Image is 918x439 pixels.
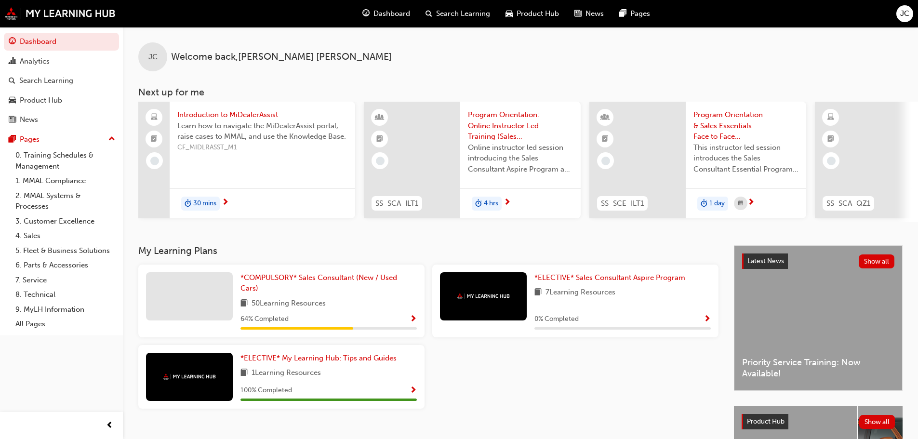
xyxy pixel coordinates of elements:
[4,72,119,90] a: Search Learning
[106,420,113,432] span: prev-icon
[468,109,573,142] span: Program Orientation: Online Instructor Led Training (Sales Consultant Aspire Program)
[738,198,743,210] span: calendar-icon
[4,53,119,70] a: Analytics
[410,315,417,324] span: Show Progress
[457,293,510,299] img: mmal
[12,302,119,317] a: 9. MyLH Information
[252,367,321,379] span: 1 Learning Resources
[418,4,498,24] a: search-iconSearch Learning
[619,8,626,20] span: pages-icon
[240,272,417,294] a: *COMPULSORY* Sales Consultant (New / Used Cars)
[240,367,248,379] span: book-icon
[896,5,913,22] button: JC
[222,199,229,207] span: next-icon
[4,92,119,109] a: Product Hub
[475,198,482,210] span: duration-icon
[4,131,119,148] button: Pages
[5,7,116,20] img: mmal
[9,135,16,144] span: pages-icon
[364,102,581,218] a: SS_SCA_ILT1Program Orientation: Online Instructor Led Training (Sales Consultant Aspire Program)O...
[177,142,347,153] span: CF_MIDLRASST_M1
[504,199,511,207] span: next-icon
[589,102,806,218] a: SS_SCE_ILT1Program Orientation & Sales Essentials - Face to Face Instructor Led Training (Sales C...
[12,148,119,173] a: 0. Training Schedules & Management
[498,4,567,24] a: car-iconProduct Hub
[177,109,347,120] span: Introduction to MiDealerAssist
[12,258,119,273] a: 6. Parts & Accessories
[240,354,397,362] span: *ELECTIVE* My Learning Hub: Tips and Guides
[747,257,784,265] span: Latest News
[534,287,542,299] span: book-icon
[436,8,490,19] span: Search Learning
[484,198,498,209] span: 4 hrs
[426,8,432,20] span: search-icon
[376,157,385,165] span: learningRecordVerb_NONE-icon
[373,8,410,19] span: Dashboard
[693,142,798,175] span: This instructor led session introduces the Sales Consultant Essential Program and outlines what y...
[148,52,158,63] span: JC
[9,38,16,46] span: guage-icon
[612,4,658,24] a: pages-iconPages
[20,114,38,125] div: News
[20,134,40,145] div: Pages
[827,111,834,124] span: learningResourceType_ELEARNING-icon
[123,87,918,98] h3: Next up for me
[20,95,62,106] div: Product Hub
[601,157,610,165] span: learningRecordVerb_NONE-icon
[240,314,289,325] span: 64 % Completed
[534,273,685,282] span: *ELECTIVE* Sales Consultant Aspire Program
[410,386,417,395] span: Show Progress
[4,33,119,51] a: Dashboard
[171,52,392,63] span: Welcome back , [PERSON_NAME] [PERSON_NAME]
[193,198,216,209] span: 30 mins
[19,75,73,86] div: Search Learning
[185,198,191,210] span: duration-icon
[376,111,383,124] span: learningResourceType_INSTRUCTOR_LED-icon
[602,133,609,146] span: booktick-icon
[574,8,582,20] span: news-icon
[138,102,355,218] a: Introduction to MiDealerAssistLearn how to navigate the MiDealerAssist portal, raise cases to MMA...
[12,188,119,214] a: 2. MMAL Systems & Processes
[630,8,650,19] span: Pages
[12,287,119,302] a: 8. Technical
[20,56,50,67] div: Analytics
[151,111,158,124] span: laptop-icon
[742,357,894,379] span: Priority Service Training: Now Available!
[410,385,417,397] button: Show Progress
[12,317,119,332] a: All Pages
[900,8,909,19] span: JC
[108,133,115,146] span: up-icon
[9,57,16,66] span: chart-icon
[9,96,16,105] span: car-icon
[4,111,119,129] a: News
[534,314,579,325] span: 0 % Completed
[704,313,711,325] button: Show Progress
[742,253,894,269] a: Latest NewsShow all
[9,77,15,85] span: search-icon
[252,298,326,310] span: 50 Learning Resources
[9,116,16,124] span: news-icon
[859,254,895,268] button: Show all
[375,198,418,209] span: SS_SCA_ILT1
[747,199,755,207] span: next-icon
[585,8,604,19] span: News
[4,31,119,131] button: DashboardAnalyticsSearch LearningProduct HubNews
[362,8,370,20] span: guage-icon
[410,313,417,325] button: Show Progress
[12,228,119,243] a: 4. Sales
[734,245,903,391] a: Latest NewsShow allPriority Service Training: Now Available!
[693,109,798,142] span: Program Orientation & Sales Essentials - Face to Face Instructor Led Training (Sales Consultant E...
[240,353,400,364] a: *ELECTIVE* My Learning Hub: Tips and Guides
[468,142,573,175] span: Online instructor led session introducing the Sales Consultant Aspire Program and outlining what ...
[601,198,644,209] span: SS_SCE_ILT1
[240,385,292,396] span: 100 % Completed
[827,133,834,146] span: booktick-icon
[12,214,119,229] a: 3. Customer Excellence
[12,273,119,288] a: 7. Service
[177,120,347,142] span: Learn how to navigate the MiDealerAssist portal, raise cases to MMAL, and use the Knowledge Base.
[534,272,689,283] a: *ELECTIVE* Sales Consultant Aspire Program
[826,198,870,209] span: SS_SCA_QZ1
[747,417,785,426] span: Product Hub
